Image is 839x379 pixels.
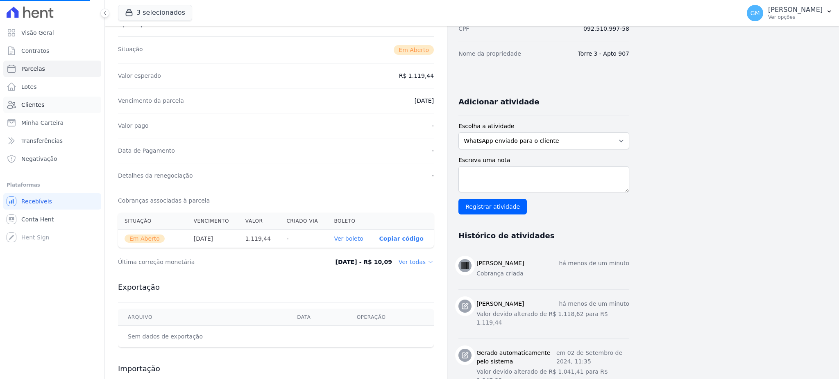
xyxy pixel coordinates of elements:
[458,97,539,107] h3: Adicionar atividade
[21,155,57,163] span: Negativação
[394,45,434,55] span: Em Aberto
[21,197,52,205] span: Recebíveis
[21,47,49,55] span: Contratos
[3,25,101,41] a: Visão Geral
[118,45,143,55] dt: Situação
[7,180,98,190] div: Plataformas
[432,122,434,130] dd: -
[21,119,63,127] span: Minha Carteira
[458,50,521,58] dt: Nome da propriedade
[118,258,305,266] dt: Última correção monetária
[3,211,101,228] a: Conta Hent
[347,309,434,326] th: Operação
[118,326,287,347] td: Sem dados de exportação
[21,215,54,223] span: Conta Hent
[3,61,101,77] a: Parcelas
[3,79,101,95] a: Lotes
[476,269,629,278] p: Cobrança criada
[118,147,175,155] dt: Data de Pagamento
[476,259,524,268] h3: [PERSON_NAME]
[125,235,165,243] span: Em Aberto
[458,25,469,33] dt: CPF
[118,213,187,230] th: Situação
[118,122,149,130] dt: Valor pago
[476,300,524,308] h3: [PERSON_NAME]
[415,97,434,105] dd: [DATE]
[3,115,101,131] a: Minha Carteira
[399,72,434,80] dd: R$ 1.119,44
[21,83,37,91] span: Lotes
[556,349,629,366] p: em 02 de Setembro de 2024, 11:35
[327,213,372,230] th: Boleto
[118,72,161,80] dt: Valor esperado
[751,10,760,16] span: GM
[21,65,45,73] span: Parcelas
[3,151,101,167] a: Negativação
[458,122,629,131] label: Escolha a atividade
[118,309,287,326] th: Arquivo
[432,171,434,180] dd: -
[740,2,839,25] button: GM [PERSON_NAME] Ver opções
[21,101,44,109] span: Clientes
[118,5,192,20] button: 3 selecionados
[118,196,210,205] dt: Cobranças associadas à parcela
[379,235,424,242] button: Copiar código
[559,300,629,308] p: há menos de um minuto
[280,230,327,248] th: -
[280,213,327,230] th: Criado via
[432,147,434,155] dd: -
[335,258,392,266] dd: [DATE] - R$ 10,09
[578,50,629,58] dd: Torre 3 - Apto 907
[187,230,239,248] th: [DATE]
[458,199,527,214] input: Registrar atividade
[768,6,823,14] p: [PERSON_NAME]
[118,364,434,374] h3: Importação
[118,171,193,180] dt: Detalhes da renegociação
[476,310,629,327] p: Valor devido alterado de R$ 1.118,62 para R$ 1.119,44
[118,97,184,105] dt: Vencimento da parcela
[3,193,101,210] a: Recebíveis
[21,29,54,37] span: Visão Geral
[768,14,823,20] p: Ver opções
[3,97,101,113] a: Clientes
[287,309,347,326] th: Data
[458,231,554,241] h3: Histórico de atividades
[239,213,280,230] th: Valor
[187,213,239,230] th: Vencimento
[583,25,629,33] dd: 092.510.997-58
[3,43,101,59] a: Contratos
[3,133,101,149] a: Transferências
[334,235,363,242] a: Ver boleto
[559,259,629,268] p: há menos de um minuto
[118,282,434,292] h3: Exportação
[239,230,280,248] th: 1.119,44
[458,156,629,165] label: Escreva uma nota
[476,349,556,366] h3: Gerado automaticamente pelo sistema
[21,137,63,145] span: Transferências
[399,258,434,266] dd: Ver todas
